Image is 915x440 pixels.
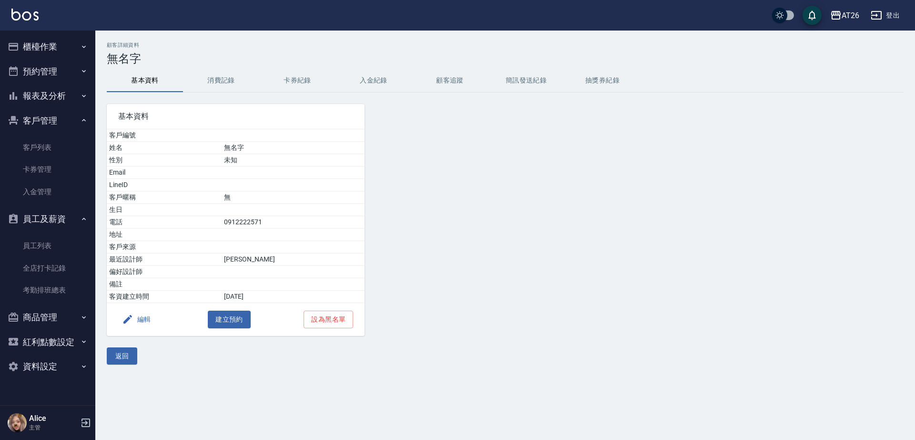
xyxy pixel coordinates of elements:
[4,305,91,330] button: 商品管理
[4,136,91,158] a: 客戶列表
[107,42,904,48] h2: 顧客詳細資料
[304,311,353,328] button: 設為黑名單
[107,142,222,154] td: 姓名
[107,179,222,191] td: LineID
[107,266,222,278] td: 偏好設計師
[29,423,78,432] p: 主管
[183,69,259,92] button: 消費記錄
[826,6,863,25] button: AT26
[842,10,859,21] div: AT26
[867,7,904,24] button: 登出
[222,191,365,204] td: 無
[8,413,27,432] img: Person
[488,69,564,92] button: 簡訊發送紀錄
[259,69,335,92] button: 卡券紀錄
[107,204,222,216] td: 生日
[107,167,222,179] td: Email
[107,216,222,229] td: 電話
[4,158,91,180] a: 卡券管理
[11,9,39,21] img: Logo
[335,69,412,92] button: 入金紀錄
[107,69,183,92] button: 基本資料
[222,216,365,229] td: 0912222571
[222,253,365,266] td: [PERSON_NAME]
[208,311,251,328] button: 建立預約
[4,330,91,355] button: 紅利點數設定
[107,154,222,167] td: 性別
[4,354,91,379] button: 資料設定
[4,207,91,231] button: 員工及薪資
[4,257,91,279] a: 全店打卡記錄
[118,112,353,121] span: 基本資料
[4,235,91,257] a: 員工列表
[118,311,155,328] button: 編輯
[107,291,222,303] td: 客資建立時間
[107,278,222,291] td: 備註
[29,414,78,423] h5: Alice
[107,241,222,253] td: 客戶來源
[107,52,904,65] h3: 無名字
[107,129,222,142] td: 客戶編號
[107,347,137,365] button: 返回
[107,191,222,204] td: 客戶暱稱
[4,84,91,108] button: 報表及分析
[564,69,640,92] button: 抽獎券紀錄
[4,59,91,84] button: 預約管理
[4,108,91,133] button: 客戶管理
[222,291,365,303] td: [DATE]
[412,69,488,92] button: 顧客追蹤
[4,34,91,59] button: 櫃檯作業
[803,6,822,25] button: save
[222,142,365,154] td: 無名字
[107,229,222,241] td: 地址
[222,154,365,167] td: 未知
[107,253,222,266] td: 最近設計師
[4,279,91,301] a: 考勤排班總表
[4,181,91,203] a: 入金管理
